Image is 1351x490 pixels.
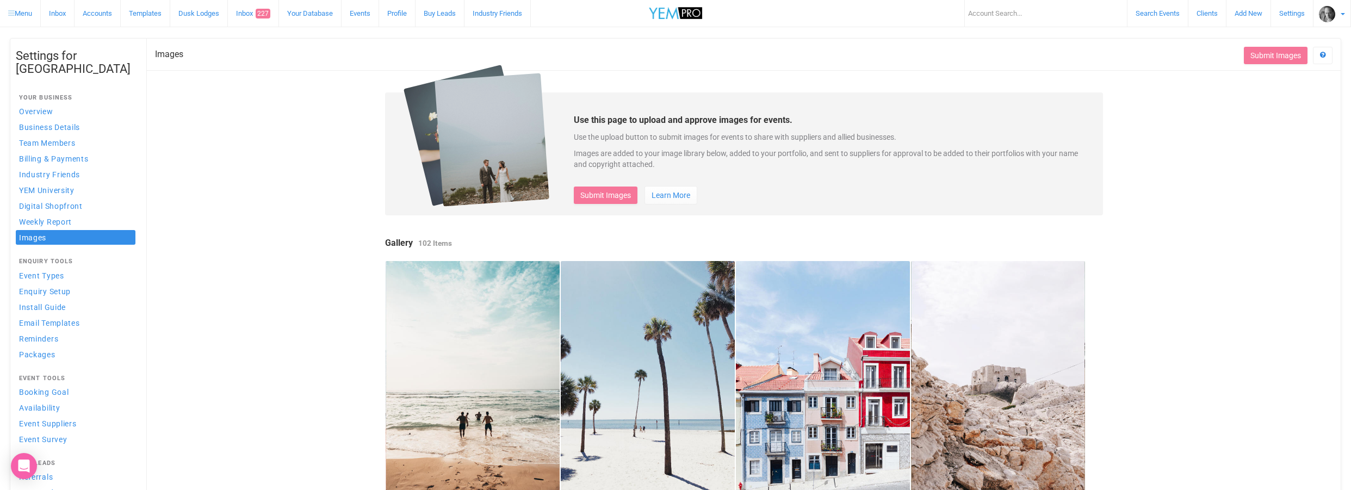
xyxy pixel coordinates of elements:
[19,419,77,428] span: Event Suppliers
[652,191,690,200] span: Learn More
[16,331,135,346] a: Reminders
[16,183,135,197] a: YEM University
[19,460,132,467] h4: Buy Leads
[16,315,135,330] a: Email Templates
[574,187,637,204] button: Submit Images
[11,453,37,479] div: Open Intercom Messenger
[16,135,135,150] a: Team Members
[19,233,46,242] span: Images
[19,303,66,312] span: Install Guide
[16,384,135,399] a: Booking Goal
[16,469,135,484] a: Referrals
[16,151,135,166] a: Billing & Payments
[256,9,270,18] span: 227
[418,239,452,247] small: 102 Items
[19,202,83,210] span: Digital Shopfront
[19,319,80,327] span: Email Templates
[16,284,135,299] a: Enquiry Setup
[16,120,135,134] a: Business Details
[19,271,64,280] span: Event Types
[16,104,135,119] a: Overview
[19,435,67,444] span: Event Survey
[19,287,71,296] span: Enquiry Setup
[16,300,135,314] a: Install Guide
[16,199,135,213] a: Digital Shopfront
[16,167,135,182] a: Industry Friends
[19,258,132,265] h4: Enquiry Tools
[574,114,1092,127] legend: Use this page to upload and approve images for events.
[16,214,135,229] a: Weekly Report
[19,95,132,101] h4: Your Business
[19,218,72,226] span: Weekly Report
[155,49,183,59] h2: Images
[16,432,135,446] a: Event Survey
[19,123,80,132] span: Business Details
[574,148,1092,170] p: Images are added to your image library below, added to your portfolio, and sent to suppliers for ...
[19,388,69,396] span: Booking Goal
[1319,6,1335,22] img: open-uri20201103-4-gj8l2i
[16,49,135,76] h1: Settings for [GEOGRAPHIC_DATA]
[574,132,1092,142] p: Use the upload button to submit images for events to share with suppliers and allied businesses.
[644,186,697,204] a: Learn More
[16,400,135,415] a: Availability
[19,334,58,343] span: Reminders
[19,375,132,382] h4: Event Tools
[19,154,89,163] span: Billing & Payments
[1136,9,1180,17] span: Search Events
[19,139,75,147] span: Team Members
[1244,47,1307,64] button: Submit Images
[1197,9,1218,17] span: Clients
[16,416,135,431] a: Event Suppliers
[19,186,75,195] span: YEM University
[385,237,1103,250] legend: Gallery
[19,107,53,116] span: Overview
[16,268,135,283] a: Event Types
[16,230,135,245] a: Images
[1235,9,1262,17] span: Add New
[19,350,55,359] span: Packages
[16,347,135,362] a: Packages
[19,404,60,412] span: Availability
